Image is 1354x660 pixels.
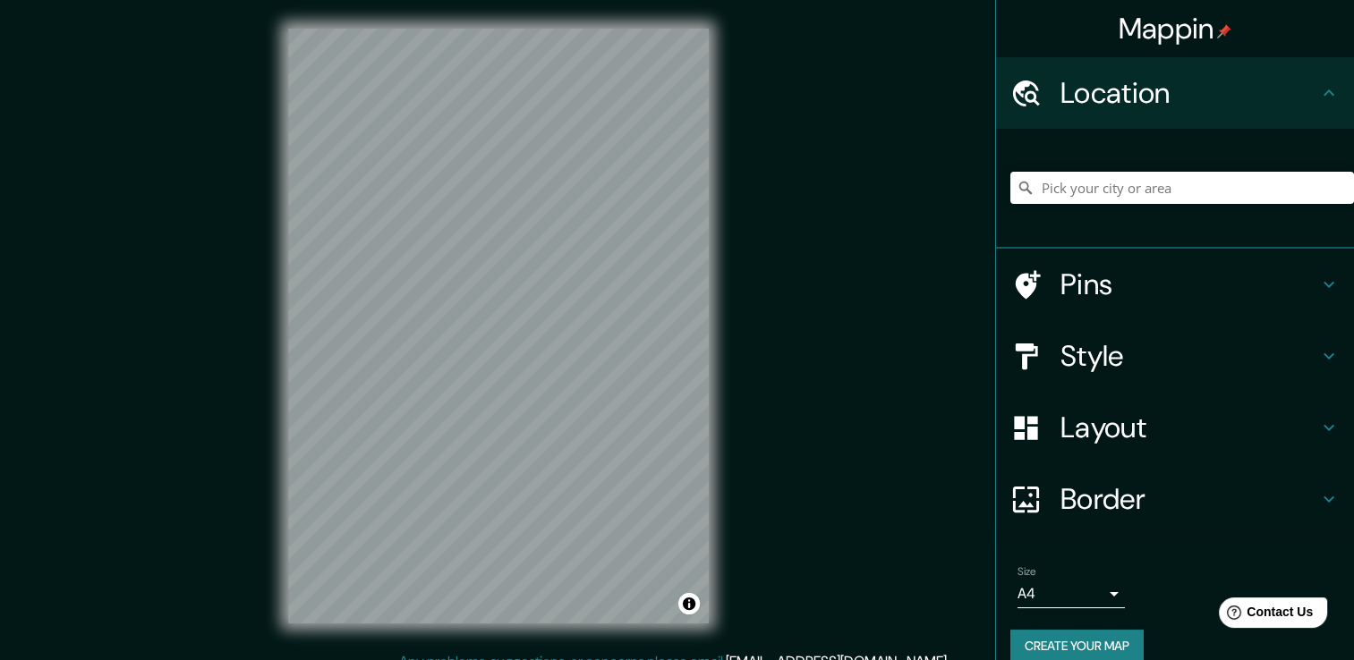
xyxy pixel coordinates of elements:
[996,463,1354,535] div: Border
[288,29,709,623] canvas: Map
[996,320,1354,392] div: Style
[1195,590,1334,640] iframe: Help widget launcher
[1119,11,1232,47] h4: Mappin
[996,249,1354,320] div: Pins
[1060,75,1318,111] h4: Location
[996,57,1354,129] div: Location
[1060,267,1318,302] h4: Pins
[1018,580,1125,608] div: A4
[1018,564,1036,580] label: Size
[1010,172,1354,204] input: Pick your city or area
[678,593,700,614] button: Toggle attribution
[996,392,1354,463] div: Layout
[1060,410,1318,445] h4: Layout
[1060,338,1318,374] h4: Style
[1217,24,1231,38] img: pin-icon.png
[1060,481,1318,517] h4: Border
